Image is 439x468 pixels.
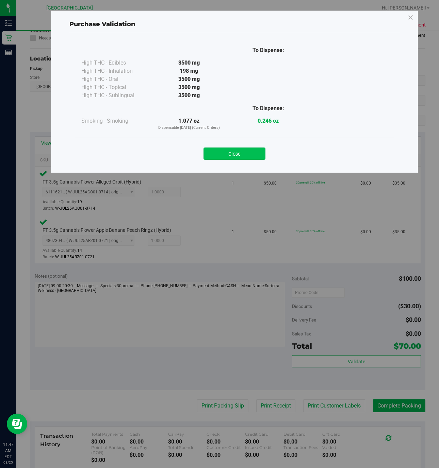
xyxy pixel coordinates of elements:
[229,104,308,112] div: To Dispense:
[149,83,229,91] div: 3500 mg
[258,118,279,124] strong: 0.246 oz
[149,75,229,83] div: 3500 mg
[81,59,149,67] div: High THC - Edibles
[81,75,149,83] div: High THC - Oral
[149,67,229,75] div: 198 mg
[7,414,27,434] iframe: Resource center
[149,117,229,131] div: 1.077 oz
[229,46,308,54] div: To Dispense:
[204,148,265,160] button: Close
[81,67,149,75] div: High THC - Inhalation
[69,20,135,28] span: Purchase Validation
[149,125,229,131] p: Dispensable [DATE] (Current Orders)
[81,91,149,100] div: High THC - Sublingual
[149,59,229,67] div: 3500 mg
[149,91,229,100] div: 3500 mg
[81,117,149,125] div: Smoking - Smoking
[81,83,149,91] div: High THC - Topical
